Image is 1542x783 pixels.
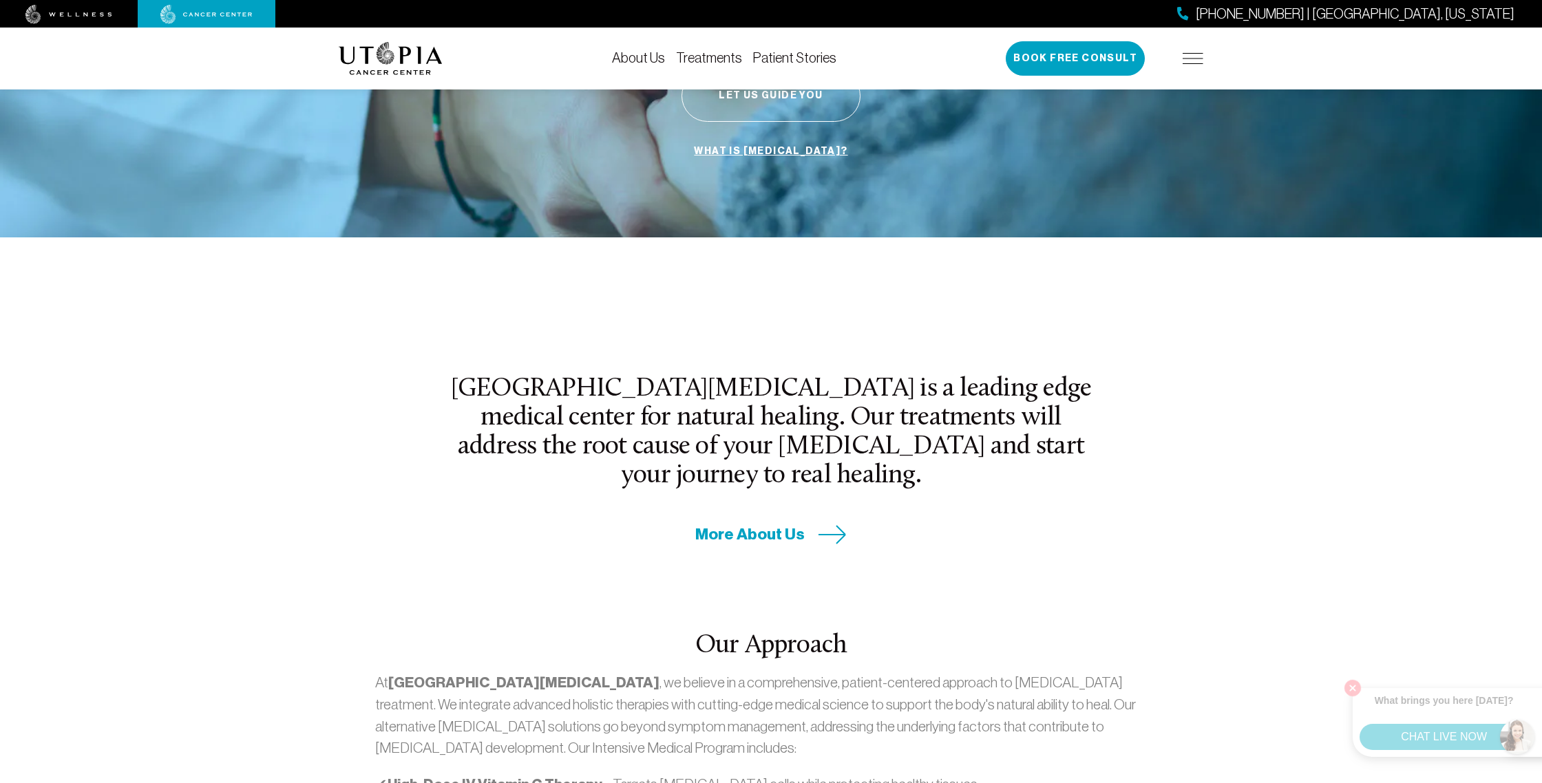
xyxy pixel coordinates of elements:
[690,138,851,164] a: What is [MEDICAL_DATA]?
[1196,4,1514,24] span: [PHONE_NUMBER] | [GEOGRAPHIC_DATA], [US_STATE]
[25,5,112,24] img: wellness
[695,524,847,545] a: More About Us
[1006,41,1145,76] button: Book Free Consult
[160,5,253,24] img: cancer center
[676,50,742,65] a: Treatments
[339,42,443,75] img: logo
[695,524,805,545] span: More About Us
[612,50,665,65] a: About Us
[375,672,1166,759] p: At , we believe in a comprehensive, patient-centered approach to [MEDICAL_DATA] treatment. We int...
[753,50,836,65] a: Patient Stories
[449,375,1093,491] h2: [GEOGRAPHIC_DATA][MEDICAL_DATA] is a leading edge medical center for natural healing. Our treatme...
[1183,53,1203,64] img: icon-hamburger
[682,70,860,122] button: Let Us Guide You
[1177,4,1514,24] a: [PHONE_NUMBER] | [GEOGRAPHIC_DATA], [US_STATE]
[388,674,659,691] strong: [GEOGRAPHIC_DATA][MEDICAL_DATA]
[375,632,1166,661] h2: Our Approach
